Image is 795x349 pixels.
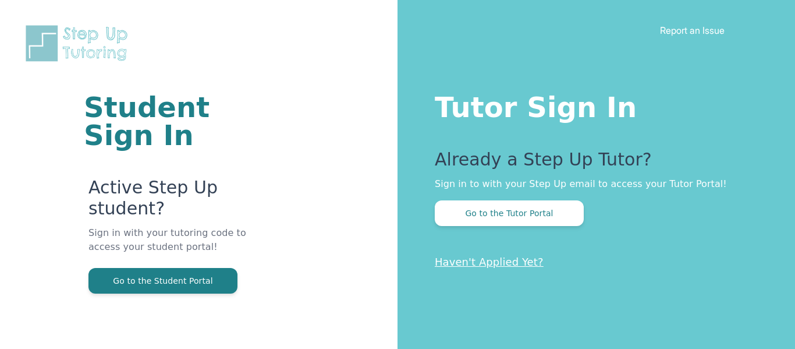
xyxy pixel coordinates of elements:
[435,177,748,191] p: Sign in to with your Step Up email to access your Tutor Portal!
[435,89,748,121] h1: Tutor Sign In
[88,226,258,268] p: Sign in with your tutoring code to access your student portal!
[660,24,725,36] a: Report an Issue
[23,23,135,64] img: Step Up Tutoring horizontal logo
[84,93,258,149] h1: Student Sign In
[88,268,237,294] button: Go to the Student Portal
[88,275,237,286] a: Go to the Student Portal
[435,256,544,268] a: Haven't Applied Yet?
[435,207,584,218] a: Go to the Tutor Portal
[88,177,258,226] p: Active Step Up student?
[435,149,748,177] p: Already a Step Up Tutor?
[435,200,584,226] button: Go to the Tutor Portal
